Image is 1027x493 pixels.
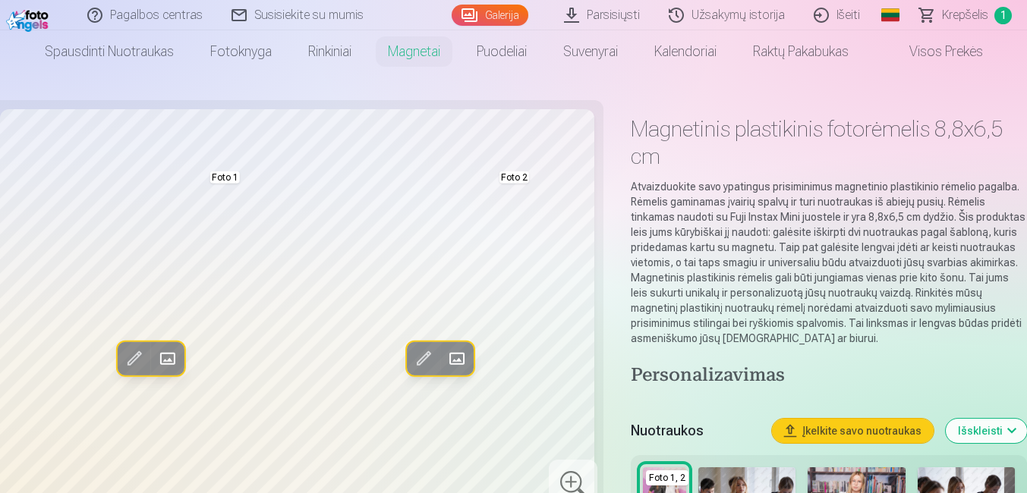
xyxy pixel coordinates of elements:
button: Įkelkite savo nuotraukas [772,419,934,443]
h1: Magnetinis plastikinis fotorėmelis 8,8x6,5 cm [631,115,1027,170]
div: Foto 1, 2 [646,470,688,485]
a: Galerija [452,5,528,26]
h4: Personalizavimas [631,364,1027,388]
a: Visos prekės [867,30,1001,73]
img: /fa2 [6,6,52,32]
button: Išskleisti [946,419,1027,443]
a: Rinkiniai [290,30,370,73]
a: Raktų pakabukas [735,30,867,73]
span: Krepšelis [942,6,988,24]
a: Kalendoriai [636,30,735,73]
a: Suvenyrai [545,30,636,73]
span: 1 [994,7,1012,24]
h5: Nuotraukos [631,420,760,441]
a: Fotoknyga [192,30,290,73]
p: Atvaizduokite savo ypatingus prisiminimus magnetinio plastikinio rėmelio pagalba. Rėmelis gaminam... [631,179,1027,346]
a: Spausdinti nuotraukas [27,30,192,73]
a: Puodeliai [458,30,545,73]
a: Magnetai [370,30,458,73]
